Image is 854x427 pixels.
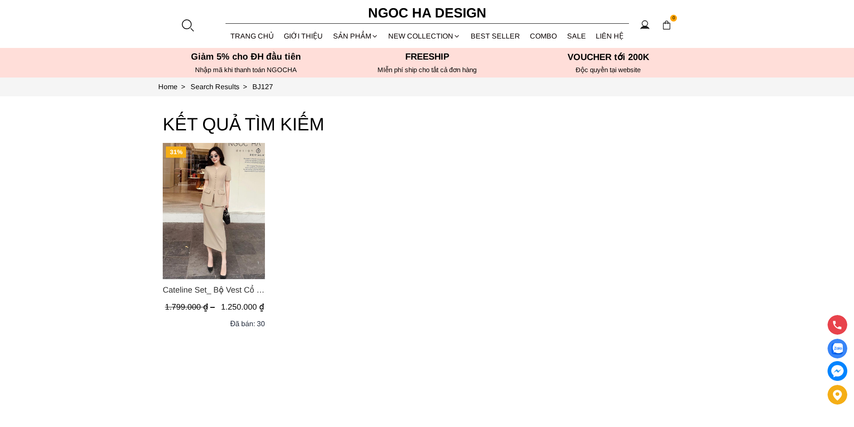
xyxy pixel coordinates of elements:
[158,83,191,91] a: Link to Home
[165,302,217,311] span: 1.799.000 ₫
[520,52,696,62] h5: VOUCHER tới 200K
[405,52,449,61] font: Freeship
[221,302,264,311] span: 1.250.000 ₫
[670,15,677,22] span: 0
[195,66,297,73] font: Nhập mã khi thanh toán NGOCHA
[163,143,265,279] img: Cateline Set_ Bộ Vest Cổ V Đính Cúc Nhí Chân Váy Bút Chì BJ127
[662,20,672,30] img: img-CART-ICON-ksit0nf1
[466,24,525,48] a: BEST SELLER
[828,339,847,358] a: Display image
[230,318,265,329] div: Đã bán: 30
[163,284,265,296] a: Link to Cateline Set_ Bộ Vest Cổ V Đính Cúc Nhí Chân Váy Bút Chì BJ127
[239,83,251,91] span: >
[279,24,328,48] a: GIỚI THIỆU
[328,24,384,48] div: SẢN PHẨM
[225,24,279,48] a: TRANG CHỦ
[591,24,629,48] a: LIÊN HỆ
[191,83,252,91] a: Link to Search Results
[383,24,466,48] a: NEW COLLECTION
[191,52,301,61] font: Giảm 5% cho ĐH đầu tiên
[525,24,562,48] a: Combo
[360,2,494,24] a: Ngoc Ha Design
[828,361,847,381] a: messenger
[832,343,843,354] img: Display image
[178,83,189,91] span: >
[163,284,265,296] span: Cateline Set_ Bộ Vest Cổ V Đính Cúc Nhí Chân Váy Bút Chì BJ127
[520,66,696,74] h6: Độc quyền tại website
[252,83,273,91] a: Link to BJ127
[163,110,692,138] h3: KẾT QUẢ TÌM KIẾM
[339,66,515,74] h6: MIễn phí ship cho tất cả đơn hàng
[163,143,265,279] a: Product image - Cateline Set_ Bộ Vest Cổ V Đính Cúc Nhí Chân Váy Bút Chì BJ127
[562,24,591,48] a: SALE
